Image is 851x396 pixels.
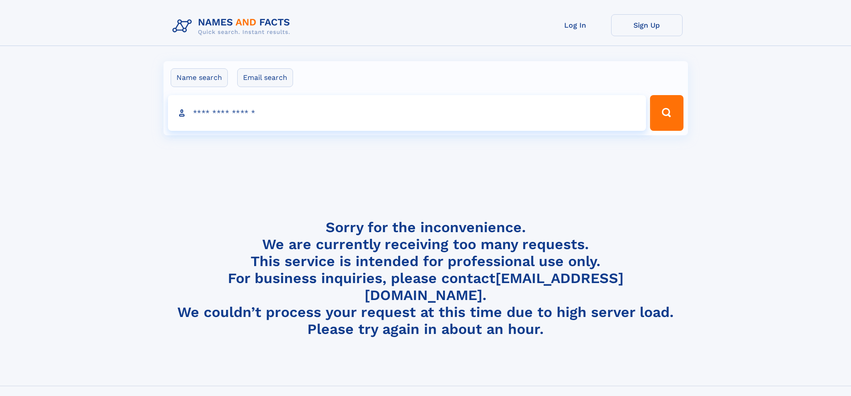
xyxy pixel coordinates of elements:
[365,270,624,304] a: [EMAIL_ADDRESS][DOMAIN_NAME]
[237,68,293,87] label: Email search
[611,14,683,36] a: Sign Up
[650,95,683,131] button: Search Button
[540,14,611,36] a: Log In
[169,219,683,338] h4: Sorry for the inconvenience. We are currently receiving too many requests. This service is intend...
[169,14,298,38] img: Logo Names and Facts
[171,68,228,87] label: Name search
[168,95,646,131] input: search input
